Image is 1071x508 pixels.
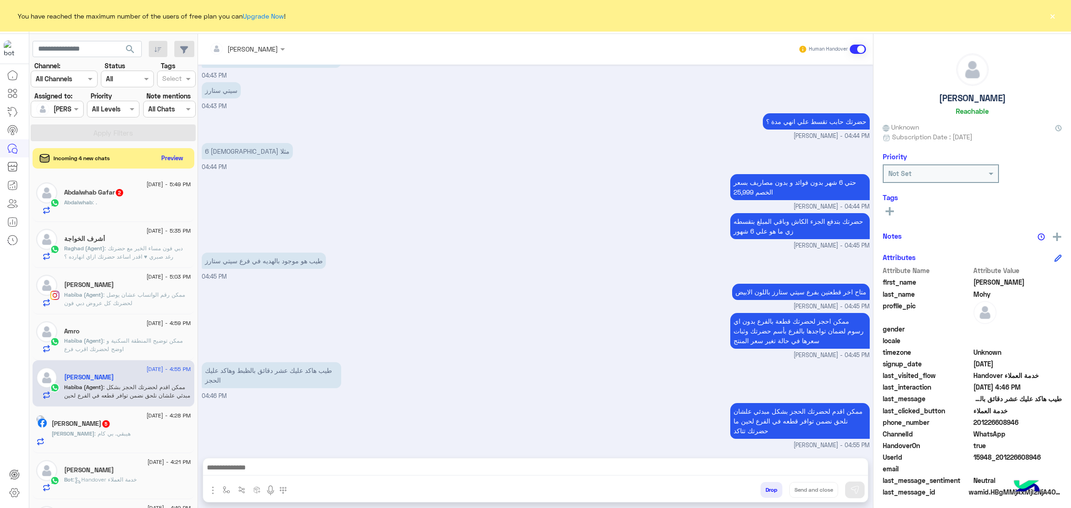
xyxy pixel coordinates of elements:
span: Incoming 4 new chats [53,154,110,163]
img: defaultAdmin.png [36,367,57,388]
span: ممكن اقدم لحضرتك الحجز بشكل مبدئي علشان نلحق نضمن توافر قطعه في الفرع لحين ما حضرتك تتاكد [64,384,190,407]
span: [PERSON_NAME] - 04:45 PM [793,351,870,360]
img: WhatsApp [50,476,59,485]
span: wamid.HBgMMjAxMjI2NjA4OTQ2FQIAEhggQzZEREE3M0Q3MEU0QjhBM0M3NUZFMzc2RjEzOEUyQjQA [969,487,1062,497]
span: Habiba (Agent) [64,291,103,298]
p: 16/9/2025, 4:45 PM [730,313,870,349]
img: defaultAdmin.png [36,103,49,116]
h6: Priority [883,152,907,161]
img: add [1053,233,1061,241]
label: Note mentions [146,91,191,101]
button: Trigger scenario [234,482,250,497]
span: Attribute Value [973,266,1062,275]
p: 16/9/2025, 4:45 PM [732,284,870,300]
img: defaultAdmin.png [957,54,988,85]
span: Unknown [883,122,919,132]
label: Tags [161,61,175,71]
p: 16/9/2025, 4:44 PM [730,174,870,200]
span: Handover خدمة العملاء [973,371,1062,380]
span: Unknown [973,347,1062,357]
span: [PERSON_NAME] - 04:55 PM [793,441,870,450]
span: profile_pic [883,301,972,322]
span: Abdalwhab [64,199,93,206]
label: Channel: [34,61,60,71]
h6: Notes [883,232,902,240]
h6: Tags [883,193,1062,202]
span: HandoverOn [883,441,972,450]
span: Ahmed [973,277,1062,287]
span: 2025-09-16T13:03:49.24Z [973,359,1062,369]
h6: Reachable [956,107,989,115]
span: last_message_id [883,487,967,497]
span: [PERSON_NAME] - 04:45 PM [793,302,870,311]
span: last_interaction [883,382,972,392]
span: دبي فون مساء الخير مع حضرتك رغد صبري ♥ اقدر اساعد حضرتك ازاي انهارده ؟ [64,245,183,260]
span: Subscription Date : [DATE] [892,132,972,142]
img: picture [36,415,45,423]
img: WhatsApp [50,198,59,208]
span: [DATE] - 5:49 PM [146,180,191,189]
p: 16/9/2025, 4:46 PM [202,362,341,388]
span: search [125,44,136,55]
p: 16/9/2025, 4:45 PM [202,253,326,269]
span: 0 [973,475,1062,485]
span: null [973,336,1062,345]
img: defaultAdmin.png [36,229,57,250]
h5: أشرف الخواجة [64,235,105,243]
h5: Ahmed Mohy [64,373,114,381]
h5: Abdalwhab Gafar [64,189,124,196]
img: defaultAdmin.png [36,460,57,481]
span: Bot [64,476,73,483]
span: Mohy [973,289,1062,299]
span: . [93,199,97,206]
span: [PERSON_NAME] - 04:44 PM [793,132,870,141]
span: Habiba (Agent) [64,337,103,344]
span: You have reached the maximum number of the users of free plan you can ! [18,11,285,21]
span: [PERSON_NAME] - 04:44 PM [793,202,870,211]
span: 5 [102,420,110,428]
img: defaultAdmin.png [36,275,57,296]
span: null [973,324,1062,334]
img: Facebook [38,418,47,428]
button: Drop [760,482,782,498]
img: create order [253,486,261,494]
span: last_clicked_button [883,406,972,416]
span: ممكن توضيح االمنطقة السكنية و اوضح لحضرتك اقرب فرع [64,337,183,352]
img: send message [850,485,859,495]
span: email [883,464,972,474]
img: defaultAdmin.png [973,301,997,324]
img: defaultAdmin.png [36,182,57,203]
span: [DATE] - 4:55 PM [146,365,191,373]
span: Attribute Name [883,266,972,275]
img: Trigger scenario [238,486,245,494]
span: طيب هاكد عليك عشر دقائق بالظبط وهاكد عليك الحجز [973,394,1062,404]
span: 15948_201226608946 [973,452,1062,462]
button: create order [250,482,265,497]
span: 2 [973,429,1062,439]
img: 1403182699927242 [4,40,20,57]
button: Send and close [789,482,838,498]
img: hulul-logo.png [1011,471,1043,503]
img: send voice note [265,485,276,496]
span: [PERSON_NAME] [52,430,94,437]
span: 04:46 PM [202,392,227,399]
img: notes [1038,233,1045,241]
span: [DATE] - 4:59 PM [146,319,191,327]
span: UserId [883,452,972,462]
span: 04:45 PM [202,273,227,280]
span: [DATE] - 5:35 PM [146,227,191,235]
button: Preview [158,151,187,165]
span: last_name [883,289,972,299]
span: هيبقي. بي كام [94,430,131,437]
h5: Selim [64,466,114,474]
button: × [1048,11,1057,20]
span: Raghad (Agent) [64,245,105,252]
button: select flow [219,482,234,497]
span: locale [883,336,972,345]
span: [PERSON_NAME] - 04:45 PM [793,241,870,250]
img: Instagram [50,291,59,300]
button: Apply Filters [31,124,196,141]
span: null [973,464,1062,474]
h5: Amro [64,327,79,335]
h5: Farha Abdo [64,281,114,289]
